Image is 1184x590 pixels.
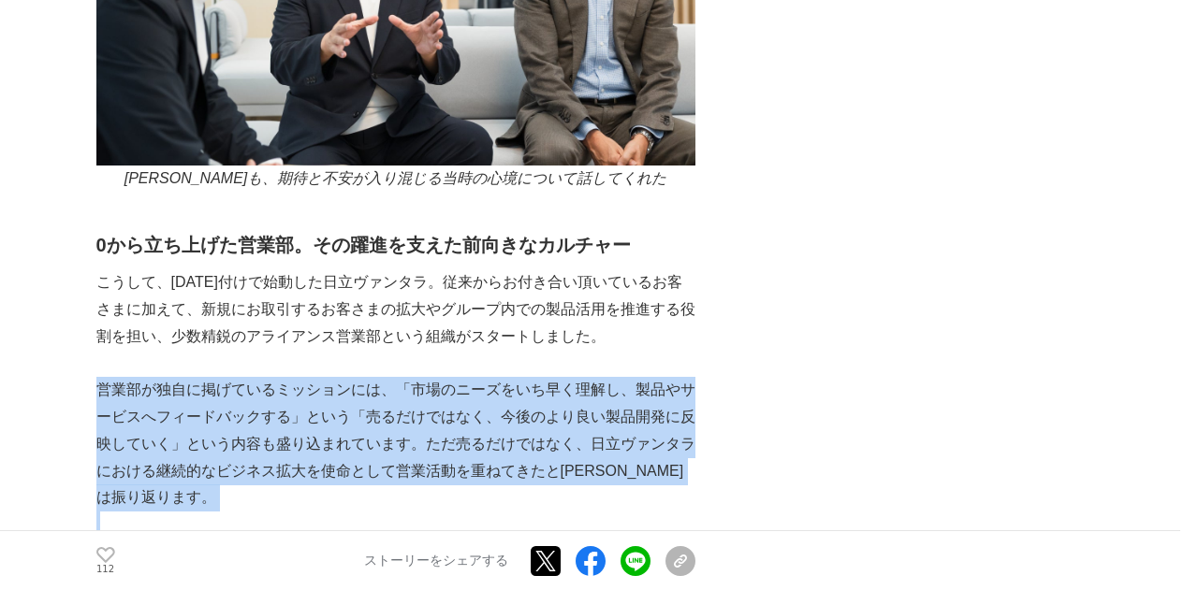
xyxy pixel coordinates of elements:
[124,170,667,186] em: [PERSON_NAME]も、期待と不安が入り混じる当時の心境について話してくれた
[96,565,115,574] p: 112
[364,553,508,569] p: ストーリーをシェアする
[96,230,695,260] h2: 0から立ち上げた営業部。その躍進を支えた前向きなカルチャー
[96,377,695,511] p: 営業部が独自に掲げているミッションには、「市場のニーズをいち早く理解し、製品やサービスへフィードバックする」という「売るだけではなく、今後のより良い製品開発に反映していく」という内容も盛り込まれ...
[96,269,695,350] p: こうして、[DATE]付けで始動した日立ヴァンタラ。従来からお付き合い頂いているお客さまに加えて、新規にお取引するお客さまの拡大やグループ内での製品活用を推進する役割を担い、少数精鋭のアライアン...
